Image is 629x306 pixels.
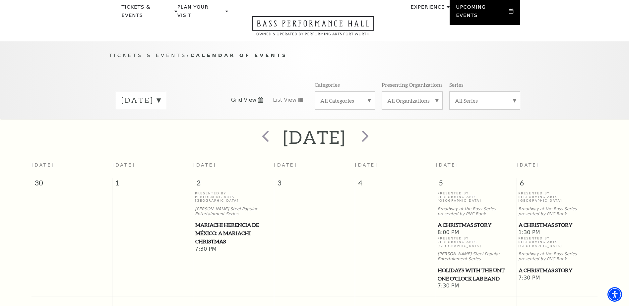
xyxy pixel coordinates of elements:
a: A Christmas Story [518,266,596,275]
label: [DATE] [121,95,160,105]
button: next [352,126,376,149]
label: All Categories [320,97,369,104]
span: 7:30 PM [195,246,272,253]
p: Presented By Performing Arts [GEOGRAPHIC_DATA] [518,236,596,248]
span: [DATE] [355,162,378,168]
span: 1:30 PM [518,229,596,236]
span: Holidays with the UNT One O'Clock Lab Band [438,266,514,282]
p: [PERSON_NAME] Steel Popular Entertainment Series [437,252,515,262]
span: 3 [274,178,355,191]
div: Accessibility Menu [607,287,622,302]
button: prev [253,126,277,149]
h2: [DATE] [283,127,346,148]
a: Holidays with the UNT One O'Clock Lab Band [437,266,515,282]
p: Presented By Performing Arts [GEOGRAPHIC_DATA] [518,191,596,203]
span: Tickets & Events [109,52,187,58]
span: [DATE] [193,162,217,168]
span: List View [273,96,296,104]
label: All Series [455,97,515,104]
p: Categories [315,81,340,88]
span: 8:00 PM [437,229,515,236]
span: 30 [31,178,112,191]
p: [PERSON_NAME] Steel Popular Entertainment Series [195,207,272,217]
p: / [109,51,520,60]
span: A Christmas Story [438,221,514,229]
span: 7:30 PM [518,275,596,282]
p: Tickets & Events [122,3,173,23]
span: 2 [193,178,274,191]
a: A Christmas Story [518,221,596,229]
p: Broadway at the Bass Series presented by PNC Bank [518,252,596,262]
p: Presented By Performing Arts [GEOGRAPHIC_DATA] [437,236,515,248]
p: Presented By Performing Arts [GEOGRAPHIC_DATA] [195,191,272,203]
a: A Christmas Story [437,221,515,229]
span: [DATE] [112,162,136,168]
span: A Christmas Story [519,266,596,275]
span: [DATE] [31,162,55,168]
span: 1 [112,178,193,191]
span: 4 [355,178,436,191]
p: Upcoming Events [456,3,508,23]
span: Grid View [231,96,257,104]
p: Broadway at the Bass Series presented by PNC Bank [437,207,515,217]
span: 5 [436,178,517,191]
p: Plan Your Visit [177,3,224,23]
span: A Christmas Story [519,221,596,229]
p: Presented By Performing Arts [GEOGRAPHIC_DATA] [437,191,515,203]
label: All Organizations [387,97,437,104]
p: Presenting Organizations [382,81,443,88]
span: 7:30 PM [437,282,515,290]
span: Calendar of Events [190,52,287,58]
span: [DATE] [274,162,297,168]
a: Mariachi Herencia de México: A Mariachi Christmas [195,221,272,245]
p: Series [449,81,464,88]
a: Open this option [228,16,398,41]
p: Broadway at the Bass Series presented by PNC Bank [518,207,596,217]
p: Experience [410,3,445,15]
span: [DATE] [517,162,540,168]
span: 6 [517,178,598,191]
span: [DATE] [436,162,459,168]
